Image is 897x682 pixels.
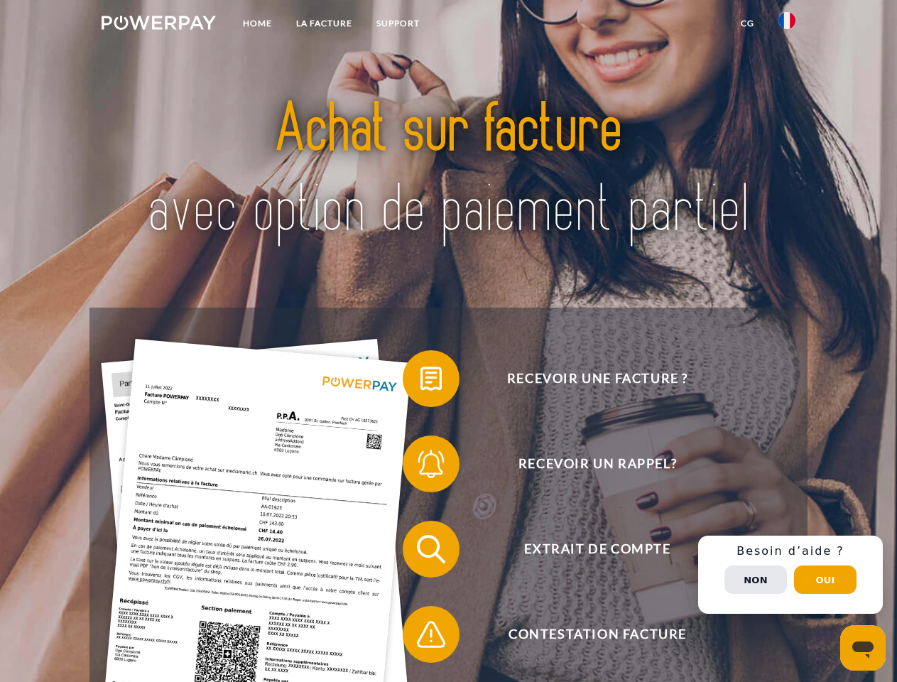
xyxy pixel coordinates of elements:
a: Home [231,11,284,36]
a: LA FACTURE [284,11,364,36]
span: Recevoir une facture ? [423,350,771,407]
img: qb_bell.svg [413,446,449,482]
a: Support [364,11,432,36]
img: qb_bill.svg [413,361,449,396]
button: Oui [794,565,857,594]
img: qb_search.svg [413,531,449,567]
span: Extrait de compte [423,521,771,578]
span: Recevoir un rappel? [423,435,771,492]
img: logo-powerpay-white.svg [102,16,216,30]
img: fr [778,12,795,29]
span: Contestation Facture [423,606,771,663]
button: Extrait de compte [403,521,772,578]
iframe: Bouton de lancement de la fenêtre de messagerie [840,625,886,671]
button: Recevoir un rappel? [403,435,772,492]
div: Schnellhilfe [698,536,883,614]
button: Recevoir une facture ? [403,350,772,407]
h3: Besoin d’aide ? [707,544,874,558]
a: CG [729,11,766,36]
button: Contestation Facture [403,606,772,663]
button: Non [724,565,787,594]
img: qb_warning.svg [413,617,449,652]
img: title-powerpay_fr.svg [136,68,761,272]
